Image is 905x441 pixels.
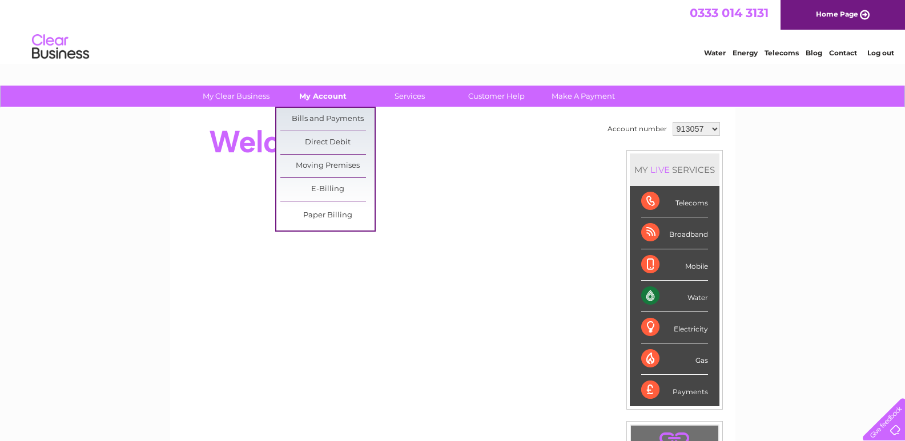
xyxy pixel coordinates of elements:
div: MY SERVICES [630,153,719,186]
a: Customer Help [449,86,544,107]
a: Energy [733,48,758,57]
a: 0333 014 3131 [690,6,769,20]
a: Log out [867,48,894,57]
a: Paper Billing [280,204,375,227]
div: Gas [641,343,708,375]
div: Payments [641,375,708,406]
div: Water [641,281,708,312]
td: Account number [605,119,670,139]
a: Direct Debit [280,131,375,154]
img: logo.png [31,30,90,64]
a: My Clear Business [189,86,283,107]
a: Blog [806,48,822,57]
div: Telecoms [641,186,708,217]
a: Services [363,86,457,107]
a: My Account [276,86,370,107]
a: Water [704,48,726,57]
a: Make A Payment [536,86,630,107]
div: Electricity [641,312,708,343]
a: Telecoms [765,48,799,57]
a: Bills and Payments [280,108,375,131]
div: LIVE [648,164,672,175]
div: Mobile [641,249,708,281]
div: Clear Business is a trading name of Verastar Limited (registered in [GEOGRAPHIC_DATA] No. 3667643... [183,6,723,55]
a: Contact [829,48,857,57]
a: Moving Premises [280,155,375,177]
div: Broadband [641,217,708,249]
a: E-Billing [280,178,375,201]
